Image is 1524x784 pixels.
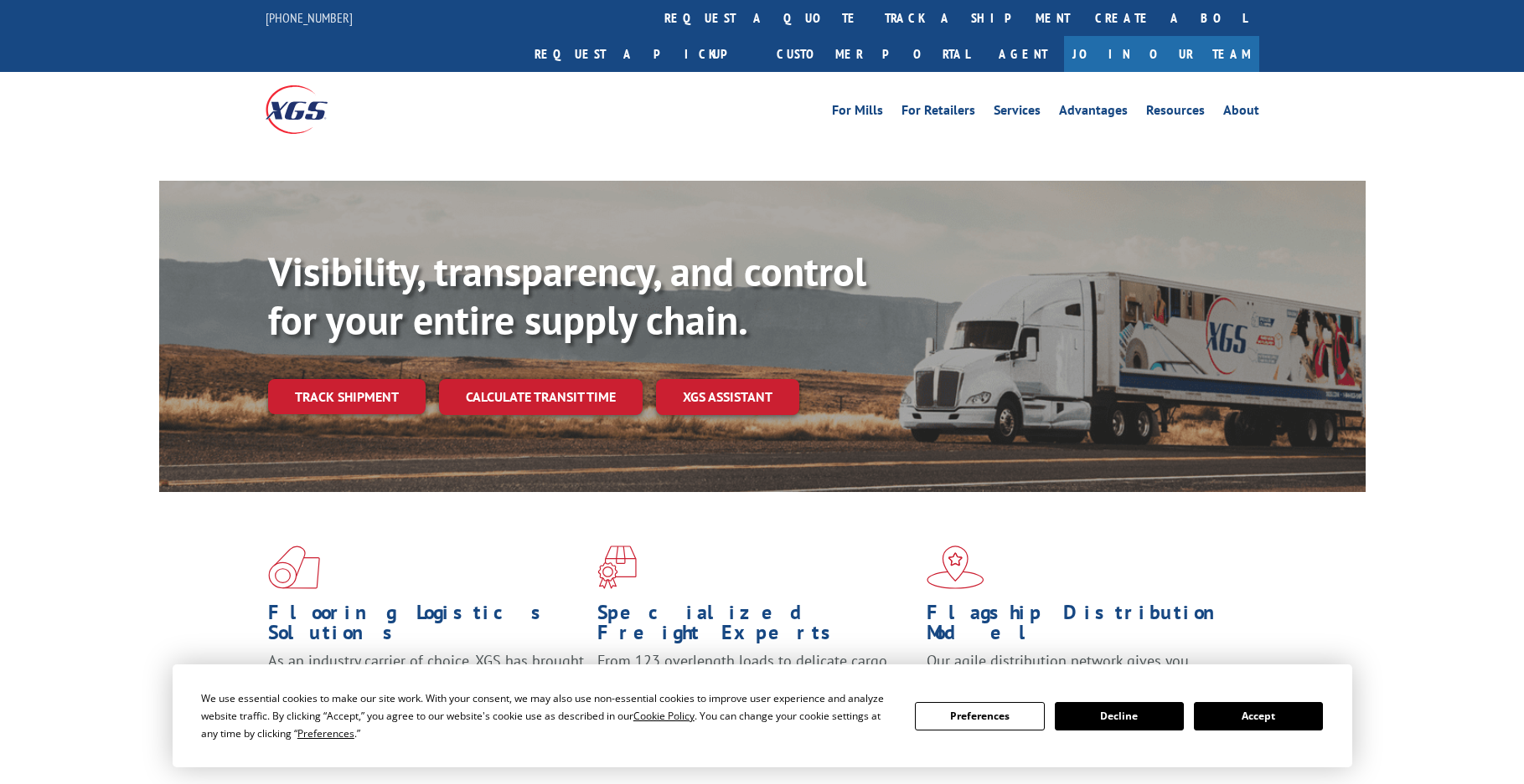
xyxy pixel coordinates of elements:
[522,36,764,72] a: Request a pickup
[268,546,320,589] img: xgs-icon-total-supply-chain-intelligence-red
[201,689,895,742] div: We use essential cookies to make our site work. With your consent, we may also use non-essential ...
[915,702,1044,730] button: Preferences
[1146,104,1205,122] a: Resources
[927,651,1235,690] span: Our agile distribution network gives you nationwide inventory management on demand.
[764,36,982,72] a: Customer Portal
[268,245,866,346] b: Visibility, transparency, and control for your entire supply chain.
[901,104,975,122] a: For Retailers
[173,664,1352,767] div: Cookie Consent Prompt
[266,9,353,26] a: [PHONE_NUMBER]
[1194,702,1323,730] button: Accept
[1223,104,1259,122] a: About
[439,379,643,415] a: Calculate transit time
[268,379,426,414] a: Track shipment
[268,651,584,710] span: As an industry carrier of choice, XGS has brought innovation and dedication to flooring logistics...
[927,546,984,589] img: xgs-icon-flagship-distribution-model-red
[994,104,1041,122] a: Services
[1055,702,1184,730] button: Decline
[597,651,914,725] p: From 123 overlength loads to delicate cargo, our experienced staff knows the best way to move you...
[1064,36,1259,72] a: Join Our Team
[1059,104,1128,122] a: Advantages
[832,104,883,122] a: For Mills
[982,36,1064,72] a: Agent
[597,602,914,651] h1: Specialized Freight Experts
[297,726,354,740] span: Preferences
[633,709,695,723] span: Cookie Policy
[268,602,585,651] h1: Flooring Logistics Solutions
[927,602,1243,651] h1: Flagship Distribution Model
[597,546,637,589] img: xgs-icon-focused-on-flooring-red
[656,379,799,415] a: XGS ASSISTANT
